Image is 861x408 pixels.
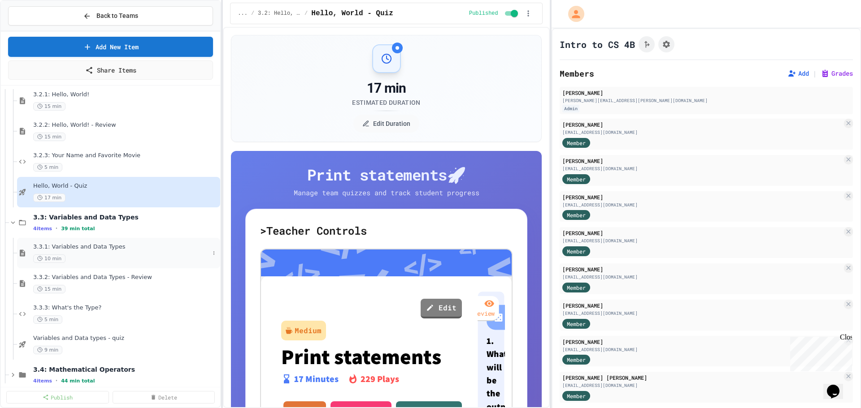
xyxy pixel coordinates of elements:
[96,11,138,21] span: Back to Teams
[8,60,213,80] a: Share Items
[560,67,594,80] h2: Members
[33,346,62,354] span: 9 min
[33,378,52,384] span: 4 items
[352,98,420,107] div: Estimated Duration
[821,69,853,78] button: Grades
[33,121,218,129] span: 3.2.2: Hello, World! - Review
[258,10,301,17] span: 3.2: Hello, World!
[567,392,586,400] span: Member
[245,165,527,184] h4: Print statements 🚀
[113,391,215,404] a: Delete
[33,193,65,202] span: 17 min
[562,229,842,237] div: [PERSON_NAME]
[813,68,817,79] span: |
[562,89,850,97] div: [PERSON_NAME]
[33,182,218,190] span: Hello, World - Quiz
[294,372,339,386] p: 17 Minutes
[352,80,420,96] div: 17 min
[562,374,842,382] div: [PERSON_NAME] [PERSON_NAME]
[567,139,586,147] span: Member
[33,365,218,374] span: 3.4: Mathematical Operators
[469,10,498,17] span: Published
[304,10,308,17] span: /
[562,310,842,317] div: [EMAIL_ADDRESS][DOMAIN_NAME]
[361,372,399,386] p: 229 Plays
[33,243,209,251] span: 3.3.1: Variables and Data Types
[61,378,95,384] span: 44 min total
[562,105,579,112] div: Admin
[567,175,586,183] span: Member
[33,152,218,159] span: 3.2.3: Your Name and Favorite Movie
[33,304,218,312] span: 3.3.3: What's the Type?
[560,38,635,51] h1: Intro to CS 4B
[209,249,218,258] button: More options
[56,225,57,232] span: •
[562,237,842,244] div: [EMAIL_ADDRESS][DOMAIN_NAME]
[251,10,254,17] span: /
[562,129,842,136] div: [EMAIL_ADDRESS][DOMAIN_NAME]
[567,211,586,219] span: Member
[562,301,842,309] div: [PERSON_NAME]
[33,91,218,99] span: 3.2.1: Hello, World!
[658,36,674,52] button: Assignment Settings
[562,165,842,172] div: [EMAIL_ADDRESS][DOMAIN_NAME]
[6,391,109,404] a: Publish
[562,338,842,346] div: [PERSON_NAME]
[567,247,586,255] span: Member
[61,226,95,232] span: 39 min total
[787,333,852,371] iframe: chat widget
[33,133,65,141] span: 15 min
[260,223,512,238] h5: > Teacher Controls
[421,299,462,318] a: Edit
[33,285,65,293] span: 15 min
[787,69,809,78] button: Add
[56,377,57,384] span: •
[8,37,213,57] a: Add New Item
[33,315,62,324] span: 5 min
[567,356,586,364] span: Member
[559,4,587,24] div: My Account
[4,4,62,57] div: Chat with us now!Close
[8,6,213,26] button: Back to Teams
[281,345,462,368] p: Print statements
[567,283,586,292] span: Member
[562,157,842,165] div: [PERSON_NAME]
[295,325,322,336] div: Medium
[639,36,655,52] button: Click to see fork details
[238,10,248,17] span: ...
[562,202,842,208] div: [EMAIL_ADDRESS][DOMAIN_NAME]
[286,188,487,198] p: Manage team quizzes and track student progress
[562,120,842,129] div: [PERSON_NAME]
[469,8,520,19] div: Content is published and visible to students
[33,335,218,342] span: Variables and Data types - quiz
[562,346,842,353] div: [EMAIL_ADDRESS][DOMAIN_NAME]
[567,320,586,328] span: Member
[33,163,62,172] span: 5 min
[823,372,852,399] iframe: chat widget
[562,97,850,104] div: [PERSON_NAME][EMAIL_ADDRESS][PERSON_NAME][DOMAIN_NAME]
[33,226,52,232] span: 4 items
[562,193,842,201] div: [PERSON_NAME]
[311,8,393,19] span: Hello, World - Quiz
[562,382,842,389] div: [EMAIL_ADDRESS][DOMAIN_NAME]
[33,254,65,263] span: 10 min
[33,213,218,221] span: 3.3: Variables and Data Types
[466,296,499,321] div: Preview
[562,265,842,273] div: [PERSON_NAME]
[353,115,419,133] button: Edit Duration
[33,102,65,111] span: 15 min
[33,274,218,281] span: 3.3.2: Variables and Data Types - Review
[562,274,842,280] div: [EMAIL_ADDRESS][DOMAIN_NAME]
